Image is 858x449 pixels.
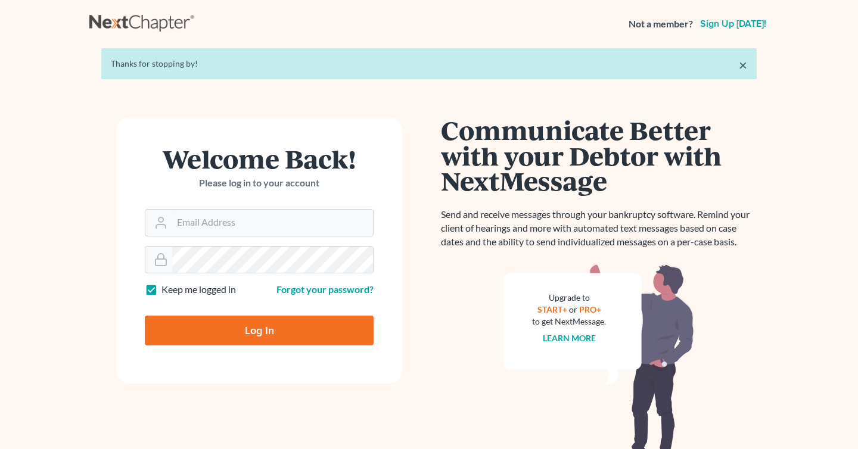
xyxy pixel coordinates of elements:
[532,316,606,328] div: to get NextMessage.
[161,283,236,297] label: Keep me logged in
[532,292,606,304] div: Upgrade to
[111,58,747,70] div: Thanks for stopping by!
[569,304,577,314] span: or
[145,176,374,190] p: Please log in to your account
[441,117,757,194] h1: Communicate Better with your Debtor with NextMessage
[739,58,747,72] a: ×
[276,283,374,295] a: Forgot your password?
[698,19,769,29] a: Sign up [DATE]!
[172,210,373,236] input: Email Address
[441,208,757,249] p: Send and receive messages through your bankruptcy software. Remind your client of hearings and mo...
[537,304,567,314] a: START+
[629,17,693,31] strong: Not a member?
[145,316,374,345] input: Log In
[543,333,596,343] a: Learn more
[579,304,601,314] a: PRO+
[145,146,374,172] h1: Welcome Back!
